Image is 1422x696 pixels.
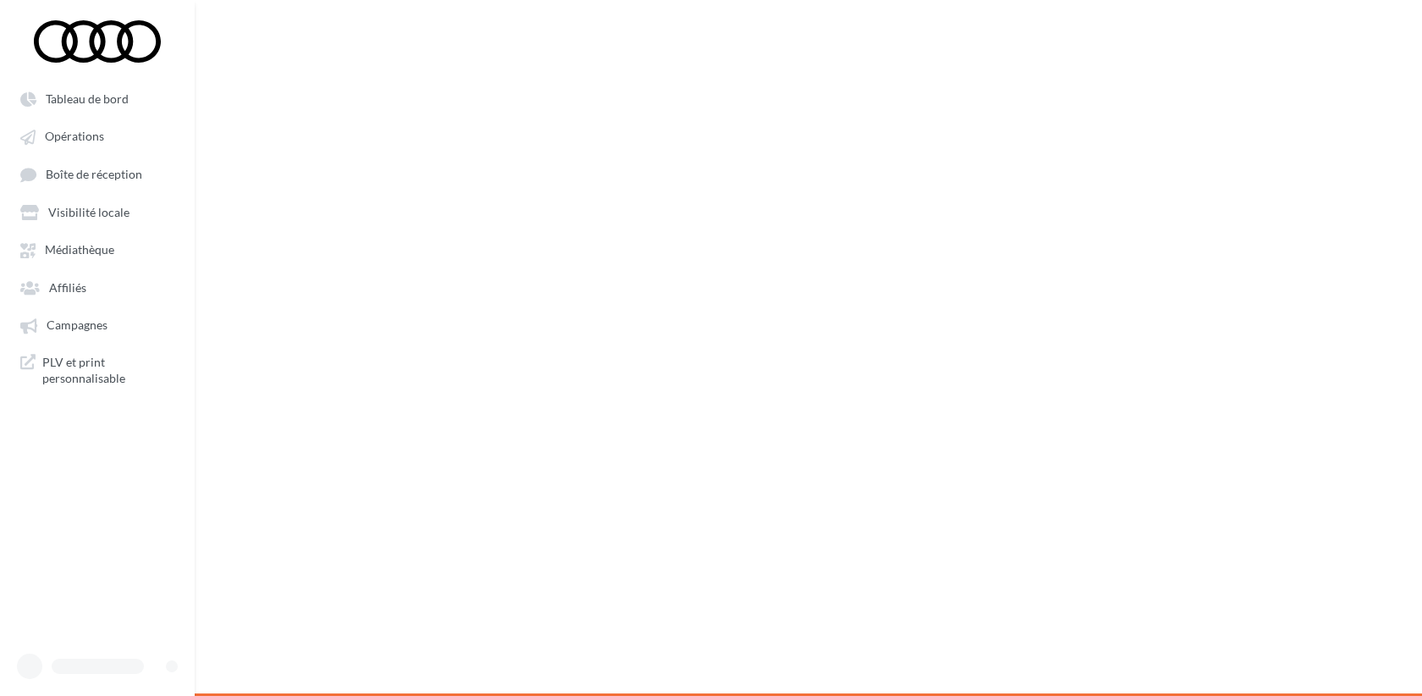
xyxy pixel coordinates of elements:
a: Boîte de réception [10,158,185,190]
a: PLV et print personnalisable [10,347,185,394]
span: Campagnes [47,318,107,333]
span: Tableau de bord [46,91,129,106]
span: Boîte de réception [46,167,142,181]
a: Visibilité locale [10,196,185,227]
a: Campagnes [10,309,185,340]
span: Opérations [45,130,104,144]
span: Visibilité locale [48,205,130,219]
a: Affiliés [10,272,185,302]
span: PLV et print personnalisable [42,354,174,387]
a: Tableau de bord [10,83,185,113]
a: Médiathèque [10,234,185,264]
span: Affiliés [49,280,86,295]
span: Médiathèque [45,243,114,257]
a: Opérations [10,120,185,151]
